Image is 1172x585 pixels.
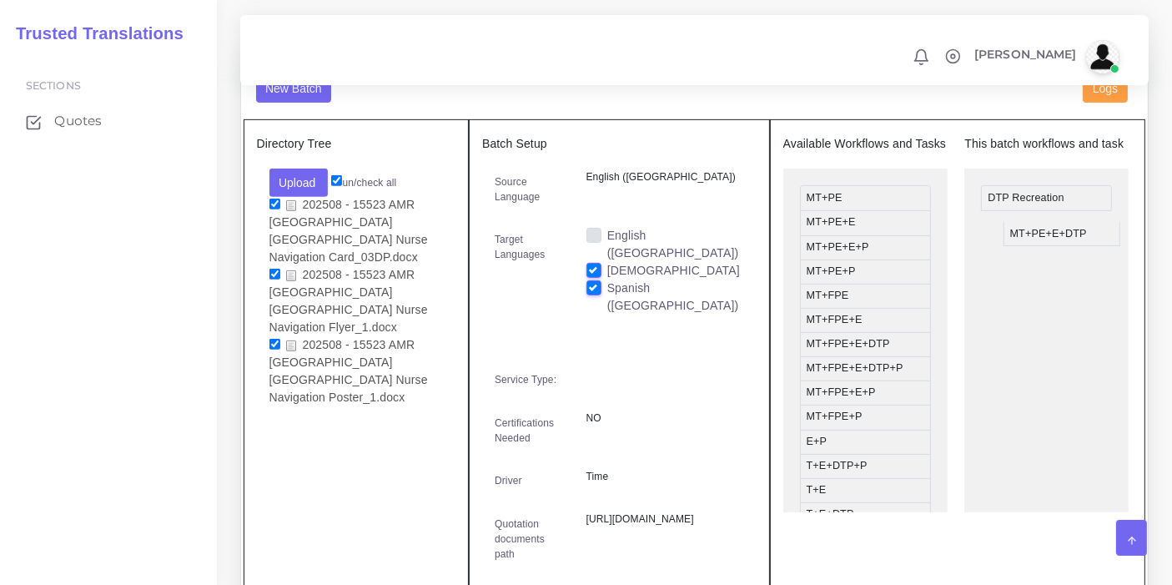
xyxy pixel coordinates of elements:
span: Logs [1093,82,1118,95]
label: un/check all [331,175,396,190]
label: [DEMOGRAPHIC_DATA] [607,262,740,280]
a: New Batch [256,81,332,94]
p: Time [586,468,744,486]
label: Target Languages [495,232,561,262]
button: New Batch [256,75,332,103]
input: un/check all [331,175,342,186]
label: Quotation documents path [495,517,561,562]
h5: Available Workflows and Tasks [783,137,948,151]
li: T+E [800,478,931,503]
li: MT+FPE+E+P [800,381,931,406]
label: Service Type: [495,372,556,387]
h5: Directory Tree [257,137,456,151]
li: MT+PE+P [800,260,931,285]
li: MT+PE+E+DTP [1003,222,1120,247]
li: E+P [800,430,931,455]
p: NO [586,410,744,427]
h5: Batch Setup [482,137,757,151]
li: T+E+DTP+P [800,454,931,479]
li: MT+PE [800,185,931,211]
img: avatar [1086,40,1119,73]
label: Spanish ([GEOGRAPHIC_DATA]) [607,280,744,315]
span: Sections [26,79,81,92]
li: MT+FPE+E+DTP+P [800,356,931,381]
a: [PERSON_NAME]avatar [966,40,1125,73]
li: MT+FPE+E+DTP [800,332,931,357]
li: MT+PE+E [800,210,931,235]
a: 202508 - 15523 AMR [GEOGRAPHIC_DATA] [GEOGRAPHIC_DATA] Nurse Navigation Flyer_1.docx [269,267,428,335]
label: Certifications Needed [495,416,561,446]
li: MT+FPE+P [800,405,931,430]
li: MT+FPE+E [800,308,931,333]
label: English ([GEOGRAPHIC_DATA]) [607,227,744,262]
label: Driver [495,473,522,488]
li: T+E+DTP [800,502,931,527]
li: MT+PE+E+P [800,235,931,260]
h2: Trusted Translations [4,23,184,43]
h5: This batch workflows and task [964,137,1129,151]
a: 202508 - 15523 AMR [GEOGRAPHIC_DATA] [GEOGRAPHIC_DATA] Nurse Navigation Card_03DP.docx [269,197,428,265]
li: MT+FPE [800,284,931,309]
span: [PERSON_NAME] [974,48,1077,60]
li: DTP Recreation [981,185,1112,211]
label: Source Language [495,174,561,204]
button: Upload [269,169,329,197]
a: Trusted Translations [4,20,184,48]
span: Quotes [54,112,102,130]
p: [URL][DOMAIN_NAME] [586,511,744,528]
a: 202508 - 15523 AMR [GEOGRAPHIC_DATA] [GEOGRAPHIC_DATA] Nurse Navigation Poster_1.docx [269,337,428,406]
p: English ([GEOGRAPHIC_DATA]) [586,169,744,186]
button: Logs [1083,75,1127,103]
a: Quotes [13,103,204,139]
